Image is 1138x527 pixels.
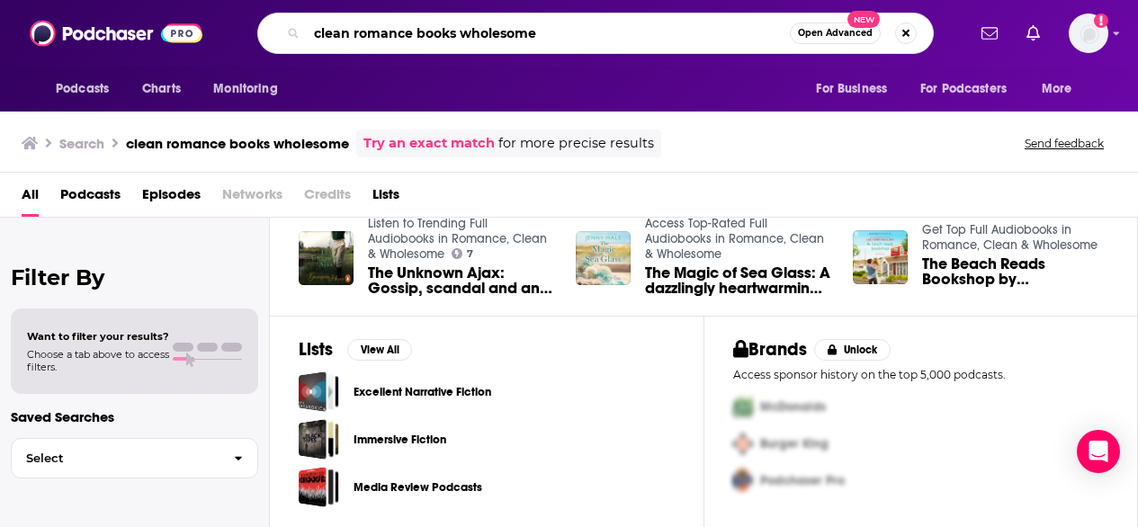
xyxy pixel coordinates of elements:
span: 7 [467,250,473,258]
button: Unlock [814,339,891,361]
span: Choose a tab above to access filters. [27,348,169,373]
a: Try an exact match [363,133,495,154]
span: Monitoring [213,76,277,102]
a: Lists [372,180,399,217]
a: All [22,180,39,217]
a: The Beach Reads Bookshop by Lee Tobin Mcclain [922,256,1108,287]
a: Episodes [142,180,201,217]
a: Excellent Narrative Fiction [354,382,491,402]
span: For Business [816,76,887,102]
input: Search podcasts, credits, & more... [307,19,790,48]
a: Show notifications dropdown [974,18,1005,49]
span: For Podcasters [920,76,1007,102]
button: View All [347,339,412,361]
h3: Search [59,135,104,152]
h2: Brands [733,338,808,361]
p: Access sponsor history on the top 5,000 podcasts. [733,368,1109,381]
a: Immersive Fiction [354,430,446,450]
span: More [1042,76,1072,102]
img: Second Pro Logo [726,425,760,462]
svg: Add a profile image [1094,13,1108,28]
button: open menu [909,72,1033,106]
span: for more precise results [498,133,654,154]
div: Search podcasts, credits, & more... [257,13,934,54]
button: Open AdvancedNew [790,22,881,44]
h3: clean romance books wholesome [126,135,349,152]
a: Immersive Fiction [299,419,339,460]
a: Charts [130,72,192,106]
a: Listen to Trending Full Audiobooks in Romance, Clean & Wholesome [368,216,547,262]
a: The Unknown Ajax: Gossip, scandal and an unforgettable Regency romance by Georgette Heyer [368,265,554,296]
button: Send feedback [1019,136,1109,151]
span: Credits [304,180,351,217]
span: The Magic of Sea Glass: A dazzlingly heartwarming summer romance by [PERSON_NAME] [645,265,831,296]
span: The Unknown Ajax: Gossip, scandal and an unforgettable Regency romance by [PERSON_NAME] [368,265,554,296]
a: Get Top Full Audiobooks in Romance, Clean & Wholesome [922,222,1098,253]
img: The Unknown Ajax: Gossip, scandal and an unforgettable Regency romance by Georgette Heyer [299,231,354,286]
button: open menu [803,72,910,106]
img: Third Pro Logo [726,462,760,499]
img: User Profile [1069,13,1108,53]
a: Show notifications dropdown [1019,18,1047,49]
h2: Filter By [11,264,258,290]
a: 7 [452,248,474,259]
img: Podchaser - Follow, Share and Rate Podcasts [30,16,202,50]
button: Show profile menu [1069,13,1108,53]
button: Select [11,438,258,478]
span: Charts [142,76,181,102]
span: Want to filter your results? [27,330,169,343]
a: Media Review Podcasts [354,478,482,497]
span: Networks [222,180,282,217]
span: Select [12,452,220,464]
a: Access Top-Rated Full Audiobooks in Romance, Clean & Wholesome [645,216,824,262]
a: Excellent Narrative Fiction [299,371,339,412]
button: open menu [1029,72,1095,106]
p: Saved Searches [11,408,258,425]
span: Podchaser Pro [760,473,845,488]
img: First Pro Logo [726,389,760,425]
img: The Magic of Sea Glass: A dazzlingly heartwarming summer romance by Jenny Hale [576,231,631,286]
span: McDonalds [760,399,826,415]
a: The Magic of Sea Glass: A dazzlingly heartwarming summer romance by Jenny Hale [645,265,831,296]
a: Media Review Podcasts [299,467,339,507]
span: The Beach Reads Bookshop by [PERSON_NAME] [922,256,1108,287]
a: ListsView All [299,338,412,361]
h2: Lists [299,338,333,361]
button: open menu [201,72,300,106]
span: Open Advanced [798,29,873,38]
div: Open Intercom Messenger [1077,430,1120,473]
img: The Beach Reads Bookshop by Lee Tobin Mcclain [853,230,908,285]
a: Podcasts [60,180,121,217]
span: Logged in as lorlinskyyorkshire [1069,13,1108,53]
button: open menu [43,72,132,106]
span: New [847,11,880,28]
span: Burger King [760,436,829,451]
span: Podcasts [56,76,109,102]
